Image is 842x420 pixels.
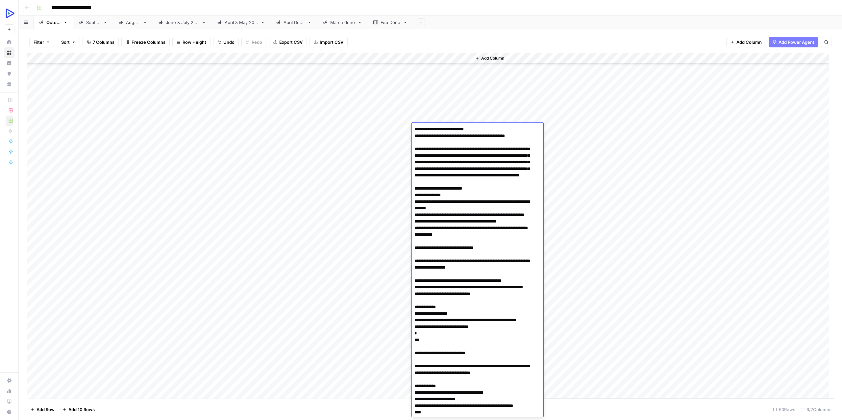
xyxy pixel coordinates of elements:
a: [DATE] [73,16,113,29]
button: Sort [57,37,80,47]
div: 6/7 Columns [798,404,834,415]
button: Help + Support [4,407,14,417]
span: Filter [34,39,44,45]
span: Sort [61,39,70,45]
a: Usage [4,386,14,396]
span: Add 10 Rows [68,406,95,413]
a: [DATE] [34,16,73,29]
a: Your Data [4,79,14,90]
div: [DATE] & [DATE] [166,19,199,26]
a: April Done [271,16,317,29]
button: Redo [241,37,266,47]
a: [DATE] & [DATE] [153,16,212,29]
a: Opportunities [4,68,14,79]
span: Row Height [183,39,206,45]
span: Add Column [736,39,762,45]
button: Freeze Columns [121,37,170,47]
a: Feb Done [368,16,413,29]
button: 7 Columns [83,37,119,47]
a: Home [4,37,14,47]
span: Undo [223,39,235,45]
div: March done [330,19,355,26]
button: Add Power Agent [769,37,818,47]
a: Settings [4,375,14,386]
a: March done [317,16,368,29]
button: Workspace: OpenReplay [4,5,14,22]
a: [DATE] & [DATE] [212,16,271,29]
button: Export CSV [269,37,307,47]
button: Undo [213,37,239,47]
span: Redo [252,39,262,45]
span: Add Row [37,406,55,413]
button: Filter [29,37,54,47]
span: Import CSV [320,39,343,45]
a: Browse [4,47,14,58]
div: April Done [284,19,305,26]
div: [DATE] [46,19,61,26]
div: [DATE] [126,19,140,26]
img: OpenReplay Logo [4,8,16,19]
div: Feb Done [381,19,400,26]
span: Add Column [481,55,504,61]
button: Add Row [27,404,59,415]
a: Learning Hub [4,396,14,407]
button: Add Column [726,37,766,47]
span: 7 Columns [93,39,114,45]
button: Row Height [172,37,210,47]
div: 60 Rows [770,404,798,415]
button: Add 10 Rows [59,404,99,415]
a: Insights [4,58,14,68]
a: [DATE] [113,16,153,29]
div: [DATE] & [DATE] [225,19,258,26]
span: Freeze Columns [132,39,165,45]
span: Export CSV [279,39,303,45]
button: Import CSV [310,37,348,47]
span: Add Power Agent [779,39,814,45]
button: Add Column [473,54,507,63]
div: [DATE] [86,19,100,26]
